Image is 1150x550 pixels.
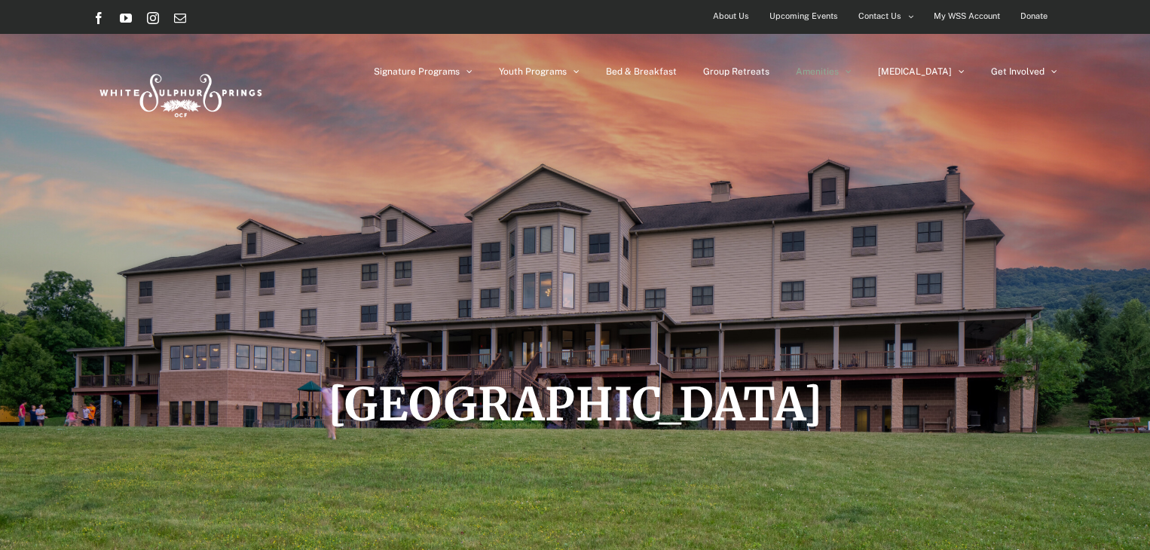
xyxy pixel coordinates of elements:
span: Group Retreats [703,67,769,76]
a: Get Involved [991,34,1057,109]
span: Donate [1020,5,1048,27]
a: Signature Programs [374,34,473,109]
span: [MEDICAL_DATA] [878,67,952,76]
span: Amenities [796,67,839,76]
span: Contact Us [858,5,901,27]
span: My WSS Account [934,5,1000,27]
a: Group Retreats [703,34,769,109]
a: Instagram [147,12,159,24]
a: [MEDICAL_DATA] [878,34,965,109]
span: Upcoming Events [769,5,838,27]
span: Bed & Breakfast [606,67,677,76]
a: Bed & Breakfast [606,34,677,109]
nav: Main Menu [374,34,1057,109]
span: Get Involved [991,67,1044,76]
a: Facebook [93,12,105,24]
span: [GEOGRAPHIC_DATA] [328,376,823,432]
a: Email [174,12,186,24]
span: Signature Programs [374,67,460,76]
img: White Sulphur Springs Logo [93,57,266,128]
a: Amenities [796,34,852,109]
span: Youth Programs [499,67,567,76]
a: Youth Programs [499,34,580,109]
a: YouTube [120,12,132,24]
span: About Us [713,5,749,27]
